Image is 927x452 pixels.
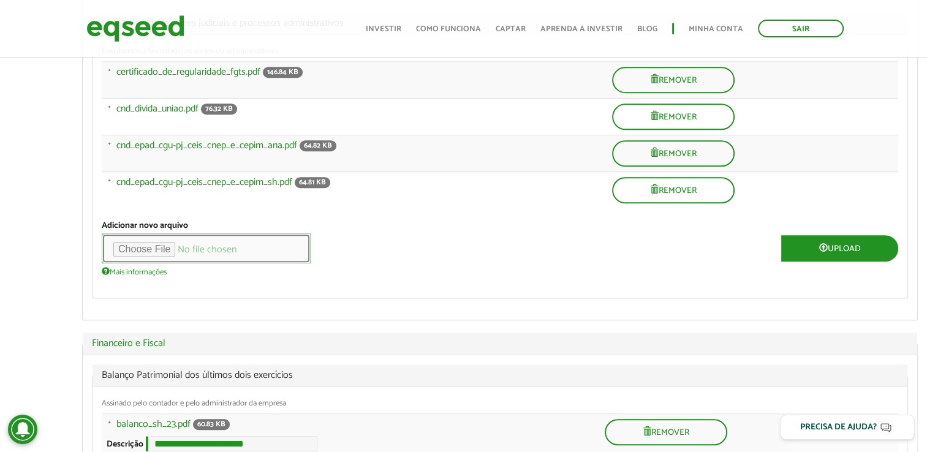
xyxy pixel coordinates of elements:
[605,419,727,445] button: Remover
[102,222,188,230] label: Adicionar novo arquivo
[758,20,844,37] a: Sair
[97,419,116,435] a: Arraste para reordenar
[295,177,330,188] span: 64.81 KB
[107,440,143,449] label: Descrição
[637,25,657,33] a: Blog
[689,25,743,33] a: Minha conta
[97,177,116,194] a: Arraste para reordenar
[116,420,191,429] a: balanco_sh_23.pdf
[97,67,116,83] a: Arraste para reordenar
[116,141,297,151] a: cnd_epad_cgu-pj_ceis_cnep_e_cepim_ana.pdf
[201,104,237,115] span: 76.32 KB
[366,25,401,33] a: Investir
[97,104,116,120] a: Arraste para reordenar
[116,67,260,77] a: certificado_de_regularidade_fgts.pdf
[612,140,735,167] button: Remover
[781,235,898,262] button: Upload
[263,67,303,78] span: 146.84 KB
[540,25,622,33] a: Aprenda a investir
[92,339,908,348] a: Financeiro e Fiscal
[116,178,292,187] a: cnd_epad_cgu-pj_ceis_cnep_e_cepim_sh.pdf
[416,25,481,33] a: Como funciona
[612,104,735,130] button: Remover
[612,177,735,203] button: Remover
[116,104,199,114] a: cnd_divida_uniao.pdf
[300,140,336,151] span: 64.82 KB
[102,399,898,407] div: Assinado pelo contador e pelo administrador da empresa
[102,266,167,276] a: Mais informações
[102,371,898,380] span: Balanço Patrimonial dos últimos dois exercícios
[496,25,526,33] a: Captar
[97,140,116,157] a: Arraste para reordenar
[612,67,735,93] button: Remover
[193,419,230,430] span: 60.83 KB
[86,12,184,45] img: EqSeed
